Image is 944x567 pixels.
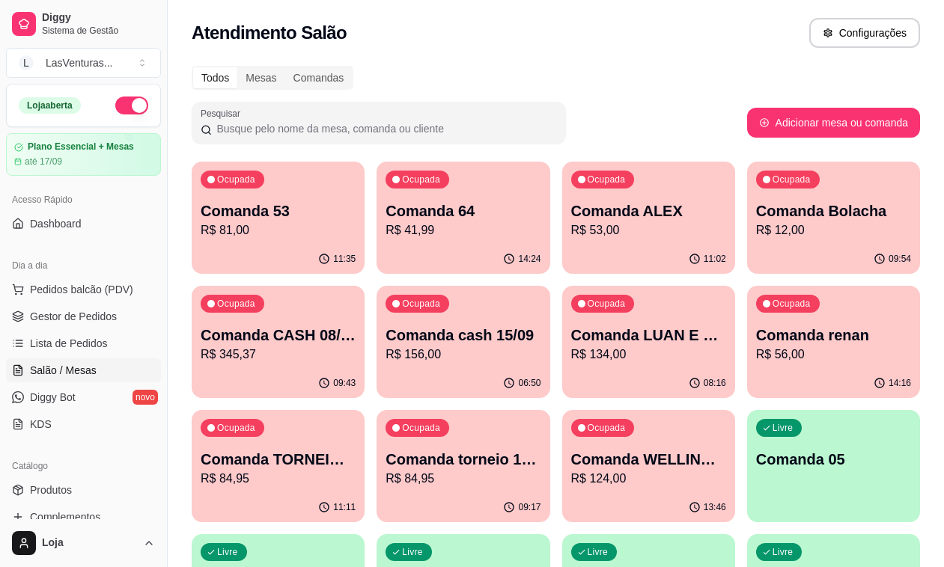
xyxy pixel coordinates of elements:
[192,21,347,45] h2: Atendimento Salão
[571,200,726,221] p: Comanda ALEX
[6,212,161,236] a: Dashboard
[747,162,920,274] button: OcupadaComanda BolachaR$ 12,0009:54
[386,221,540,239] p: R$ 41,99
[6,412,161,436] a: KDS
[6,278,161,301] button: Pedidos balcão (PDV)
[571,221,726,239] p: R$ 53,00
[217,174,255,186] p: Ocupada
[193,67,237,88] div: Todos
[42,536,137,550] span: Loja
[756,325,911,346] p: Comanda renan
[6,525,161,561] button: Loja
[588,298,626,310] p: Ocupada
[6,254,161,278] div: Dia a dia
[571,449,726,470] p: Comanda WELLINGTOM
[571,325,726,346] p: Comanda LUAN E BIAH
[115,96,148,114] button: Alterar Status
[704,501,726,513] p: 13:46
[6,304,161,328] a: Gestor de Pedidos
[386,200,540,221] p: Comanda 64
[889,253,911,265] p: 09:54
[6,478,161,502] a: Produtos
[756,449,911,470] p: Comanda 05
[30,363,97,378] span: Salão / Mesas
[6,6,161,42] a: DiggySistema de Gestão
[571,346,726,364] p: R$ 134,00
[588,174,626,186] p: Ocupada
[217,298,255,310] p: Ocupada
[46,55,113,70] div: LasVenturas ...
[201,325,356,346] p: Comanda CASH 08/09
[402,546,423,558] p: Livre
[562,286,735,398] button: OcupadaComanda LUAN E BIAHR$ 134,0008:16
[212,121,557,136] input: Pesquisar
[773,298,811,310] p: Ocupada
[6,358,161,382] a: Salão / Mesas
[402,422,440,434] p: Ocupada
[19,55,34,70] span: L
[386,449,540,470] p: Comanda torneio 15/09
[30,336,108,351] span: Lista de Pedidos
[588,546,609,558] p: Livre
[42,11,155,25] span: Diggy
[192,410,365,522] button: OcupadaComanda TORNEIO 08/09R$ 84,9511:11
[201,200,356,221] p: Comanda 53
[285,67,353,88] div: Comandas
[6,133,161,176] a: Plano Essencial + Mesasaté 17/09
[773,422,794,434] p: Livre
[192,162,365,274] button: OcupadaComanda 53R$ 81,0011:35
[773,174,811,186] p: Ocupada
[6,188,161,212] div: Acesso Rápido
[747,410,920,522] button: LivreComanda 05
[30,417,52,432] span: KDS
[6,385,161,409] a: Diggy Botnovo
[42,25,155,37] span: Sistema de Gestão
[386,325,540,346] p: Comanda cash 15/09
[30,509,100,524] span: Complementos
[747,286,920,398] button: OcupadaComanda renanR$ 56,0014:16
[571,470,726,488] p: R$ 124,00
[333,377,356,389] p: 09:43
[889,377,911,389] p: 14:16
[237,67,284,88] div: Mesas
[6,454,161,478] div: Catálogo
[217,546,238,558] p: Livre
[402,174,440,186] p: Ocupada
[386,470,540,488] p: R$ 84,95
[756,346,911,364] p: R$ 56,00
[6,331,161,355] a: Lista de Pedidos
[756,221,911,239] p: R$ 12,00
[217,422,255,434] p: Ocupada
[377,410,549,522] button: OcupadaComanda torneio 15/09R$ 84,9509:17
[30,282,133,297] span: Pedidos balcão (PDV)
[562,162,735,274] button: OcupadaComanda ALEXR$ 53,0011:02
[30,216,82,231] span: Dashboard
[377,286,549,398] button: OcupadaComanda cash 15/09R$ 156,0006:50
[704,377,726,389] p: 08:16
[773,546,794,558] p: Livre
[192,286,365,398] button: OcupadaComanda CASH 08/09R$ 345,3709:43
[562,410,735,522] button: OcupadaComanda WELLINGTOMR$ 124,0013:46
[809,18,920,48] button: Configurações
[6,505,161,529] a: Complementos
[333,253,356,265] p: 11:35
[201,221,356,239] p: R$ 81,00
[518,501,540,513] p: 09:17
[386,346,540,364] p: R$ 156,00
[30,309,117,324] span: Gestor de Pedidos
[518,377,540,389] p: 06:50
[518,253,540,265] p: 14:24
[201,470,356,488] p: R$ 84,95
[588,422,626,434] p: Ocupada
[704,253,726,265] p: 11:02
[201,449,356,470] p: Comanda TORNEIO 08/09
[333,501,356,513] p: 11:11
[19,97,81,114] div: Loja aberta
[28,141,134,153] article: Plano Essencial + Mesas
[377,162,549,274] button: OcupadaComanda 64R$ 41,9914:24
[402,298,440,310] p: Ocupada
[201,346,356,364] p: R$ 345,37
[756,200,911,221] p: Comanda Bolacha
[30,390,76,405] span: Diggy Bot
[30,482,72,497] span: Produtos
